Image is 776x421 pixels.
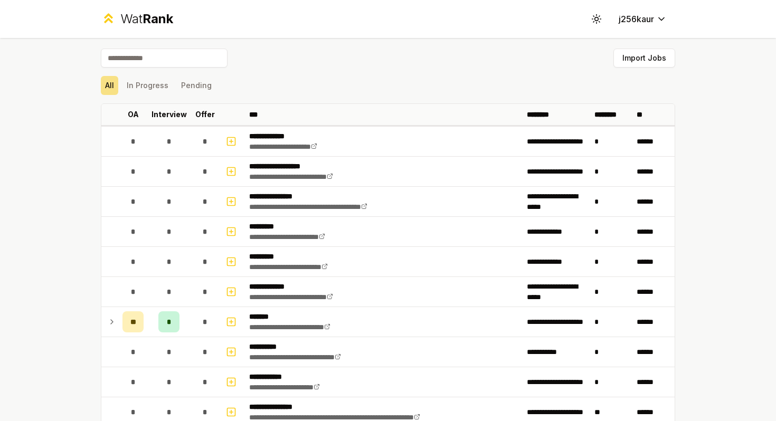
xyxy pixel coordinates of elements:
button: Import Jobs [613,49,675,68]
button: Pending [177,76,216,95]
button: In Progress [122,76,173,95]
button: j256kaur [610,9,675,28]
p: Interview [152,109,187,120]
p: Offer [195,109,215,120]
span: Rank [143,11,173,26]
span: j256kaur [619,13,654,25]
a: WatRank [101,11,173,27]
button: All [101,76,118,95]
p: OA [128,109,139,120]
div: Wat [120,11,173,27]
